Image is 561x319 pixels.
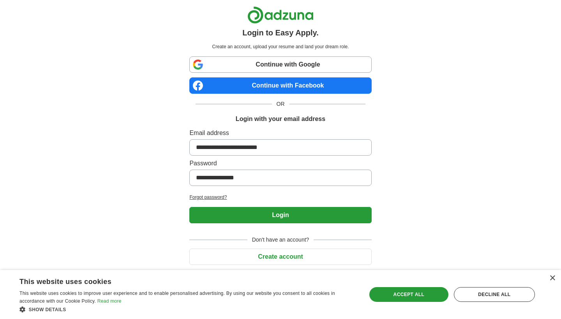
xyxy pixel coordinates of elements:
a: Continue with Facebook [189,77,371,94]
a: Read more, opens a new window [97,298,122,304]
h1: Login to Easy Apply. [242,27,319,39]
label: Email address [189,128,371,138]
label: Password [189,159,371,168]
a: Create account [189,253,371,260]
span: Don't have an account? [247,236,314,244]
a: Continue with Google [189,56,371,73]
button: Login [189,207,371,223]
span: This website uses cookies to improve user experience and to enable personalised advertising. By u... [19,291,335,304]
img: Adzuna logo [247,6,314,24]
div: Decline all [454,287,535,302]
p: Create an account, upload your resume and land your dream role. [191,43,370,50]
div: This website uses cookies [19,275,337,286]
span: Show details [29,307,66,312]
div: Accept all [369,287,448,302]
a: Forgot password? [189,194,371,201]
span: OR [272,100,289,108]
button: Create account [189,249,371,265]
h1: Login with your email address [236,114,325,124]
div: Show details [19,305,356,313]
div: Close [549,275,555,281]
